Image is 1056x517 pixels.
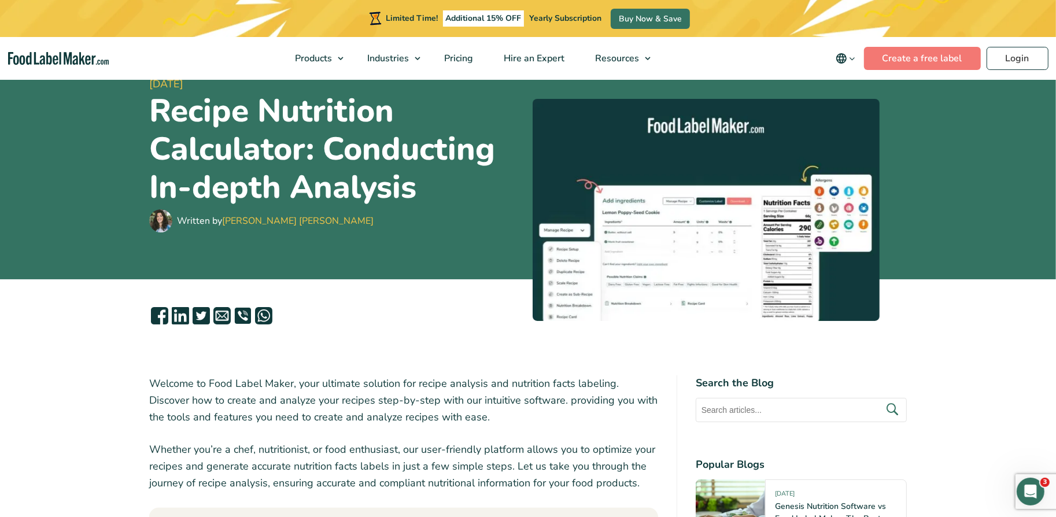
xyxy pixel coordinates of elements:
[443,10,525,27] span: Additional 15% OFF
[696,457,907,472] h4: Popular Blogs
[149,209,172,232] img: Maria Abi Hanna - Food Label Maker
[696,375,907,391] h4: Search the Blog
[280,37,349,80] a: Products
[775,489,795,503] span: [DATE]
[611,9,690,29] a: Buy Now & Save
[987,47,1048,70] a: Login
[529,13,601,24] span: Yearly Subscription
[177,214,374,228] div: Written by
[696,398,907,422] input: Search articles...
[386,13,438,24] span: Limited Time!
[580,37,656,80] a: Resources
[500,52,566,65] span: Hire an Expert
[429,37,486,80] a: Pricing
[864,47,981,70] a: Create a free label
[149,92,523,206] h1: Recipe Nutrition Calculator: Conducting In-depth Analysis
[222,215,374,227] a: [PERSON_NAME] [PERSON_NAME]
[364,52,410,65] span: Industries
[489,37,577,80] a: Hire an Expert
[1017,478,1044,505] iframe: Intercom live chat
[592,52,640,65] span: Resources
[149,441,658,491] p: Whether you’re a chef, nutritionist, or food enthusiast, our user-friendly platform allows you to...
[441,52,474,65] span: Pricing
[352,37,426,80] a: Industries
[149,76,523,92] span: [DATE]
[149,375,658,425] p: Welcome to Food Label Maker, your ultimate solution for recipe analysis and nutrition facts label...
[1040,478,1050,487] span: 3
[291,52,333,65] span: Products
